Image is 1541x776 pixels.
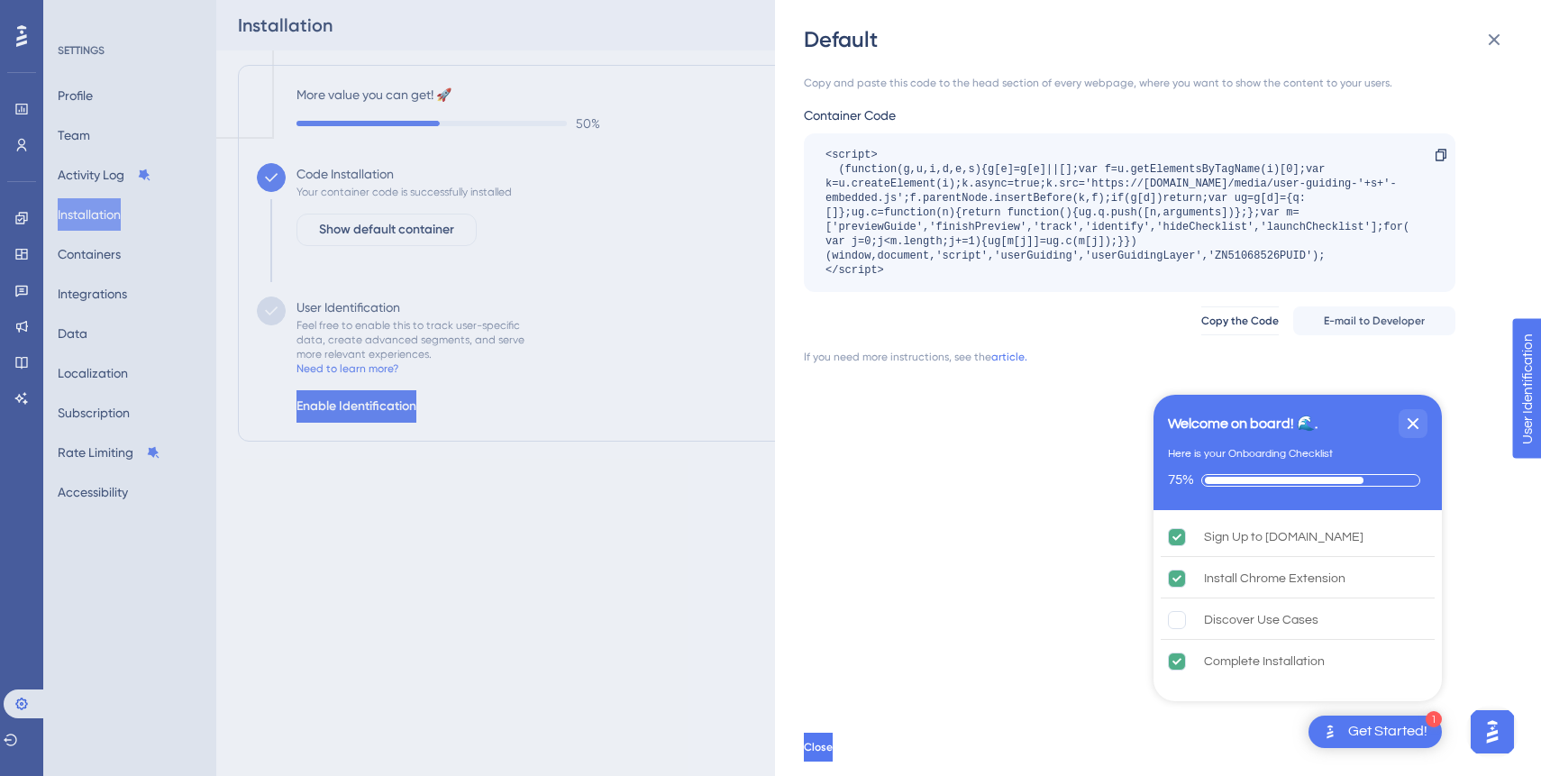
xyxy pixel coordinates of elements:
[804,25,1516,54] div: Default
[1201,314,1279,328] span: Copy the Code
[1161,559,1435,598] div: Install Chrome Extension is complete.
[1204,526,1363,548] div: Sign Up to [DOMAIN_NAME]
[1204,568,1345,589] div: Install Chrome Extension
[1293,306,1455,335] button: E-mail to Developer
[1168,472,1194,488] div: 75%
[1168,445,1333,463] div: Here is your Onboarding Checklist
[825,148,1416,278] div: <script> (function(g,u,i,d,e,s){g[e]=g[e]||[];var f=u.getElementsByTagName(i)[0];var k=u.createEl...
[1465,705,1519,759] iframe: UserGuiding AI Assistant Launcher
[1168,472,1427,488] div: Checklist progress: 75%
[1399,409,1427,438] div: Close Checklist
[804,105,1455,126] div: Container Code
[1153,510,1442,696] div: Checklist items
[1153,395,1442,701] div: Checklist Container
[1204,609,1318,631] div: Discover Use Cases
[1161,600,1435,640] div: Discover Use Cases is incomplete.
[1201,306,1279,335] button: Copy the Code
[804,76,1455,90] div: Copy and paste this code to the head section of every webpage, where you want to show the content...
[1319,721,1341,743] img: launcher-image-alternative-text
[991,350,1027,364] a: article.
[1204,651,1325,672] div: Complete Installation
[1161,642,1435,681] div: Complete Installation is complete.
[804,740,833,754] span: Close
[14,5,125,26] span: User Identification
[1308,716,1442,748] div: Open Get Started! checklist, remaining modules: 1
[1426,711,1442,727] div: 1
[1324,314,1425,328] span: E-mail to Developer
[1348,722,1427,742] div: Get Started!
[804,350,991,364] div: If you need more instructions, see the
[1161,517,1435,557] div: Sign Up to UserGuiding.com is complete.
[804,733,833,762] button: Close
[1168,413,1318,434] div: Welcome on board! 🌊.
